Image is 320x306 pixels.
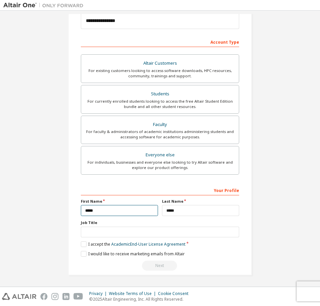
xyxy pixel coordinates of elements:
img: Altair One [3,2,87,9]
img: instagram.svg [51,293,58,300]
div: Account Type [81,36,239,47]
div: For individuals, businesses and everyone else looking to try Altair software and explore our prod... [85,160,235,170]
div: Everyone else [85,150,235,160]
div: Students [85,89,235,99]
p: © 2025 Altair Engineering, Inc. All Rights Reserved. [89,296,192,302]
div: Website Terms of Use [109,291,158,296]
img: facebook.svg [40,293,47,300]
div: Faculty [85,120,235,129]
div: For existing customers looking to access software downloads, HPC resources, community, trainings ... [85,68,235,79]
label: I accept the [81,241,185,247]
div: Altair Customers [85,59,235,68]
div: Cookie Consent [158,291,192,296]
img: linkedin.svg [62,293,69,300]
div: Your Profile [81,185,239,195]
img: youtube.svg [73,293,83,300]
img: altair_logo.svg [2,293,36,300]
div: For currently enrolled students looking to access the free Altair Student Edition bundle and all ... [85,99,235,109]
div: Read and acccept EULA to continue [81,261,239,271]
label: Last Name [162,199,239,204]
label: I would like to receive marketing emails from Altair [81,251,185,257]
div: For faculty & administrators of academic institutions administering students and accessing softwa... [85,129,235,140]
div: Privacy [89,291,109,296]
a: Academic End-User License Agreement [111,241,185,247]
label: First Name [81,199,158,204]
label: Job Title [81,220,239,225]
